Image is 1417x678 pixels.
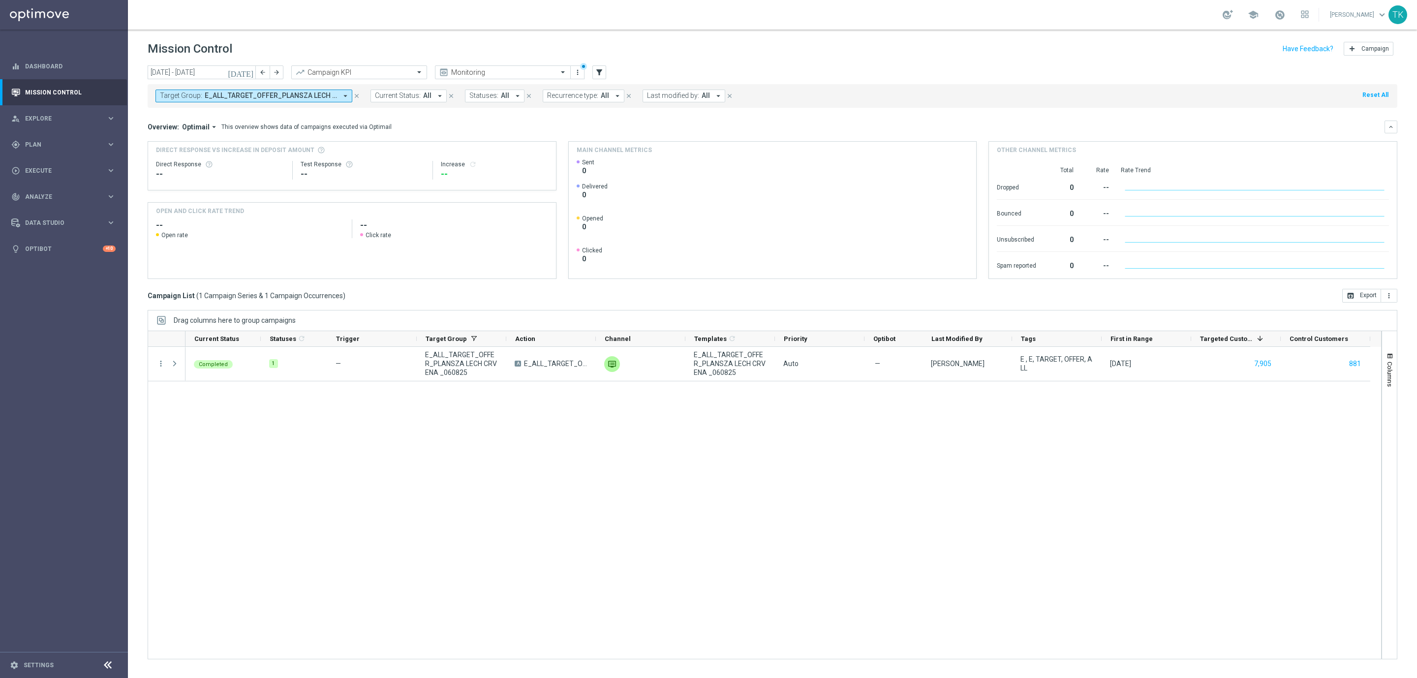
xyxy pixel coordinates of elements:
i: add [1348,45,1356,53]
i: trending_up [295,67,305,77]
button: close [624,91,633,101]
h3: Overview: [148,123,179,131]
h4: Other channel metrics [997,146,1076,154]
span: Statuses [270,335,296,342]
span: Delivered [582,183,608,190]
span: Current Status [194,335,239,342]
div: +10 [103,246,116,252]
i: open_in_browser [1347,292,1355,300]
div: 0 [1048,257,1074,273]
a: Settings [24,662,54,668]
i: arrow_back [259,69,266,76]
i: equalizer [11,62,20,71]
div: Press SPACE to select this row. [185,347,1370,381]
button: keyboard_arrow_down [1385,121,1397,133]
span: E_ALL_TARGET_OFFER_PLANSZA LECH CRVENA _060825 [694,350,767,377]
i: refresh [469,160,477,168]
div: -- [156,168,284,180]
i: arrow_drop_down [714,92,723,100]
button: Recurrence type: All arrow_drop_down [543,90,624,102]
h2: -- [360,219,548,231]
div: Direct Response [156,160,284,168]
h4: OPEN AND CLICK RATE TREND [156,207,244,216]
i: close [525,92,532,99]
button: Last modified by: All arrow_drop_down [643,90,725,102]
button: more_vert [573,66,583,78]
div: -- [1085,205,1109,220]
div: Explore [11,114,106,123]
span: E_ALL_TARGET_OFFER_PLANSZA LECH CRVENA _060825 [425,350,498,377]
a: Optibot [25,236,103,262]
button: Target Group: E_ALL_TARGET_OFFER_PLANSZA LECH CRVENA _060825 arrow_drop_down [155,90,352,102]
span: Clicked [582,247,602,254]
span: Current Status: [375,92,421,100]
i: preview [439,67,449,77]
button: more_vert [156,359,165,368]
div: This overview shows data of campaigns executed via Optimail [221,123,392,131]
div: Execute [11,166,106,175]
div: -- [301,168,425,180]
span: All [601,92,609,100]
div: -- [1085,231,1109,247]
h1: Mission Control [148,42,232,56]
span: All [702,92,710,100]
span: Target Group [426,335,467,342]
button: Data Studio keyboard_arrow_right [11,219,116,227]
i: arrow_drop_down [613,92,622,100]
button: play_circle_outline Execute keyboard_arrow_right [11,167,116,175]
div: lightbulb Optibot +10 [11,245,116,253]
span: keyboard_arrow_down [1377,9,1387,20]
input: Have Feedback? [1283,45,1333,52]
button: Current Status: All arrow_drop_down [370,90,447,102]
i: keyboard_arrow_right [106,114,116,123]
span: 0 [582,166,594,175]
button: track_changes Analyze keyboard_arrow_right [11,193,116,201]
span: 0 [582,222,603,231]
multiple-options-button: Export to CSV [1342,291,1397,299]
i: refresh [728,335,736,342]
span: Trigger [336,335,360,342]
i: keyboard_arrow_right [106,140,116,149]
span: Data Studio [25,220,106,226]
input: Select date range [148,65,256,79]
span: Plan [25,142,106,148]
div: 06 Aug 2025, Wednesday [1110,359,1131,368]
span: 0 [582,190,608,199]
div: -- [1085,179,1109,194]
div: There are unsaved changes [580,63,587,70]
i: refresh [298,335,306,342]
span: school [1248,9,1259,20]
i: [DATE] [228,68,254,77]
span: Priority [784,335,807,342]
i: more_vert [1385,292,1393,300]
button: 881 [1348,358,1362,370]
div: 0 [1048,179,1074,194]
button: Mission Control [11,89,116,96]
div: -- [441,168,548,180]
span: Last modified by: [647,92,699,100]
span: E , E, TARGET, OFFER, ALL [1020,355,1093,372]
span: Columns [1386,362,1394,387]
i: arrow_drop_down [341,92,350,100]
button: gps_fixed Plan keyboard_arrow_right [11,141,116,149]
div: Optibot [11,236,116,262]
button: close [725,91,734,101]
colored-tag: Completed [194,359,233,369]
span: E_ALL_TARGET_OFFER_PLANSZA LECH CRVENA _060825 [524,359,587,368]
span: — [875,359,880,368]
i: keyboard_arrow_right [106,218,116,227]
button: arrow_back [256,65,270,79]
div: Unsubscribed [997,231,1036,247]
button: Reset All [1361,90,1389,100]
i: keyboard_arrow_down [1387,123,1394,130]
i: close [353,92,360,99]
span: Calculate column [727,333,736,344]
h4: Main channel metrics [577,146,652,154]
div: Rate [1085,166,1109,174]
span: Target Group: [160,92,202,100]
ng-select: Monitoring [435,65,571,79]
